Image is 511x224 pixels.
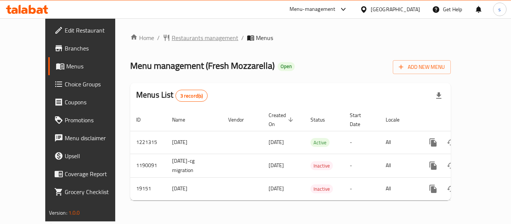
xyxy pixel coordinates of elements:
td: 1190091 [130,154,166,177]
span: [DATE] [269,160,284,170]
div: Inactive [310,161,333,170]
a: Choice Groups [48,75,131,93]
span: Add New Menu [399,62,445,72]
button: more [424,180,442,198]
a: Menu disclaimer [48,129,131,147]
div: Export file [430,87,448,105]
span: [DATE] [269,137,284,147]
span: Version: [49,208,67,218]
span: [DATE] [269,184,284,193]
td: - [344,154,380,177]
span: Restaurants management [172,33,238,42]
a: Coupons [48,93,131,111]
span: Coupons [65,98,125,107]
a: Edit Restaurant [48,21,131,39]
span: Inactive [310,162,333,170]
a: Coverage Report [48,165,131,183]
span: Created On [269,111,296,129]
table: enhanced table [130,108,502,200]
span: Branches [65,44,125,53]
a: Promotions [48,111,131,129]
span: 1.0.0 [68,208,80,218]
li: / [157,33,160,42]
a: Grocery Checklist [48,183,131,201]
div: Total records count [175,90,208,102]
td: All [380,177,418,200]
span: ID [136,115,150,124]
div: Open [278,62,295,71]
li: / [241,33,244,42]
div: Menu-management [290,5,336,14]
span: Status [310,115,335,124]
span: Menu disclaimer [65,134,125,142]
td: All [380,131,418,154]
span: Menus [66,62,125,71]
td: [DATE] [166,177,222,200]
td: All [380,154,418,177]
span: Open [278,63,295,70]
button: Change Status [442,157,460,175]
span: 3 record(s) [176,92,208,99]
span: Vendor [228,115,254,124]
span: Menu management ( Fresh Mozzarella ) [130,57,275,74]
button: Change Status [442,134,460,151]
a: Branches [48,39,131,57]
button: more [424,134,442,151]
span: Edit Restaurant [65,26,125,35]
button: Change Status [442,180,460,198]
span: Choice Groups [65,80,125,89]
td: - [344,177,380,200]
td: [DATE]-cg migration [166,154,222,177]
span: Upsell [65,151,125,160]
span: Name [172,115,195,124]
td: 19151 [130,177,166,200]
span: Grocery Checklist [65,187,125,196]
td: 1221315 [130,131,166,154]
td: - [344,131,380,154]
button: Add New Menu [393,60,451,74]
span: Start Date [350,111,371,129]
a: Home [130,33,154,42]
span: Coverage Report [65,169,125,178]
span: Menus [256,33,273,42]
td: [DATE] [166,131,222,154]
div: [GEOGRAPHIC_DATA] [371,5,420,13]
th: Actions [418,108,502,131]
span: Promotions [65,116,125,125]
a: Menus [48,57,131,75]
span: s [498,5,501,13]
a: Restaurants management [163,33,238,42]
h2: Menus List [136,89,208,102]
span: Locale [386,115,409,124]
a: Upsell [48,147,131,165]
span: Active [310,138,330,147]
button: more [424,157,442,175]
nav: breadcrumb [130,33,451,42]
span: Inactive [310,185,333,193]
div: Inactive [310,184,333,193]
